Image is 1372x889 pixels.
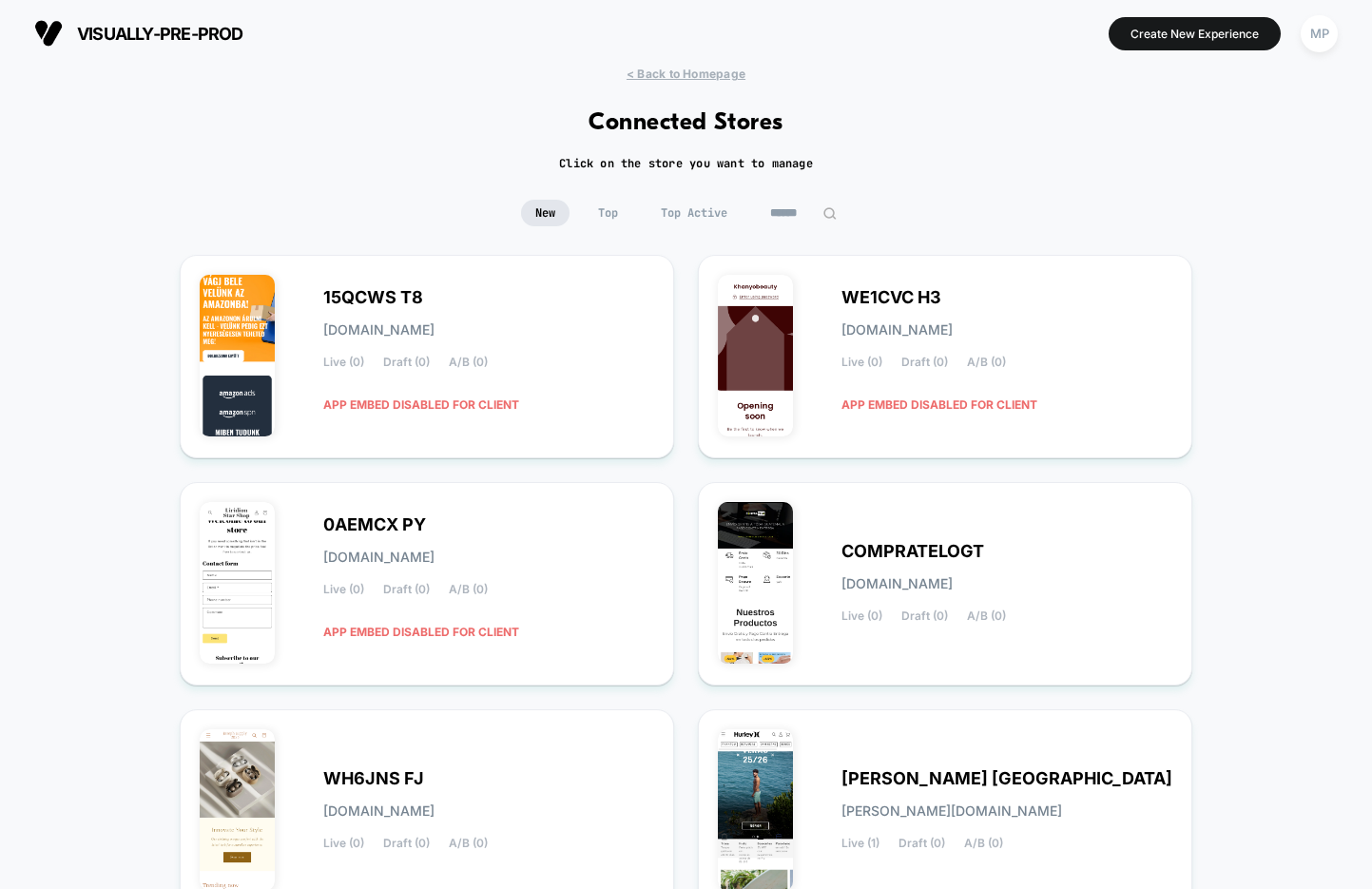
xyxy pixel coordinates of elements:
[323,837,364,850] span: Live (0)
[77,24,243,44] span: visually-pre-prod
[822,206,837,221] img: edit
[841,577,953,590] span: [DOMAIN_NAME]
[323,583,364,596] span: Live (0)
[323,772,424,785] span: WH6JNS FJ
[323,518,426,531] span: 0AEMCX PY
[841,837,879,850] span: Live (1)
[589,109,783,137] h1: Connected Stores
[29,18,249,48] button: visually-pre-prod
[521,200,570,226] span: New
[200,275,275,436] img: 15QCWS_T8
[647,200,742,226] span: Top Active
[841,291,941,304] span: WE1CVC H3
[559,156,813,171] h2: Click on the store you want to manage
[1301,15,1338,52] div: MP
[1295,14,1343,53] button: MP
[967,609,1006,623] span: A/B (0)
[323,323,435,337] span: [DOMAIN_NAME]
[718,502,793,664] img: COMPRATELOGT
[841,772,1172,785] span: [PERSON_NAME] [GEOGRAPHIC_DATA]
[841,388,1037,421] span: APP EMBED DISABLED FOR CLIENT
[200,502,275,664] img: 0AEMCX_PY
[841,609,882,623] span: Live (0)
[899,837,945,850] span: Draft (0)
[383,837,430,850] span: Draft (0)
[841,356,882,369] span: Live (0)
[449,583,488,596] span: A/B (0)
[841,804,1062,818] span: [PERSON_NAME][DOMAIN_NAME]
[449,356,488,369] span: A/B (0)
[323,615,519,648] span: APP EMBED DISABLED FOR CLIENT
[718,275,793,436] img: WE1CVC_H3
[964,837,1003,850] span: A/B (0)
[627,67,745,81] span: < Back to Homepage
[1109,17,1281,50] button: Create New Experience
[841,545,984,558] span: COMPRATELOGT
[901,356,948,369] span: Draft (0)
[34,19,63,48] img: Visually logo
[323,551,435,564] span: [DOMAIN_NAME]
[967,356,1006,369] span: A/B (0)
[841,323,953,337] span: [DOMAIN_NAME]
[901,609,948,623] span: Draft (0)
[323,804,435,818] span: [DOMAIN_NAME]
[323,291,423,304] span: 15QCWS T8
[584,200,632,226] span: Top
[383,356,430,369] span: Draft (0)
[449,837,488,850] span: A/B (0)
[323,388,519,421] span: APP EMBED DISABLED FOR CLIENT
[383,583,430,596] span: Draft (0)
[323,356,364,369] span: Live (0)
